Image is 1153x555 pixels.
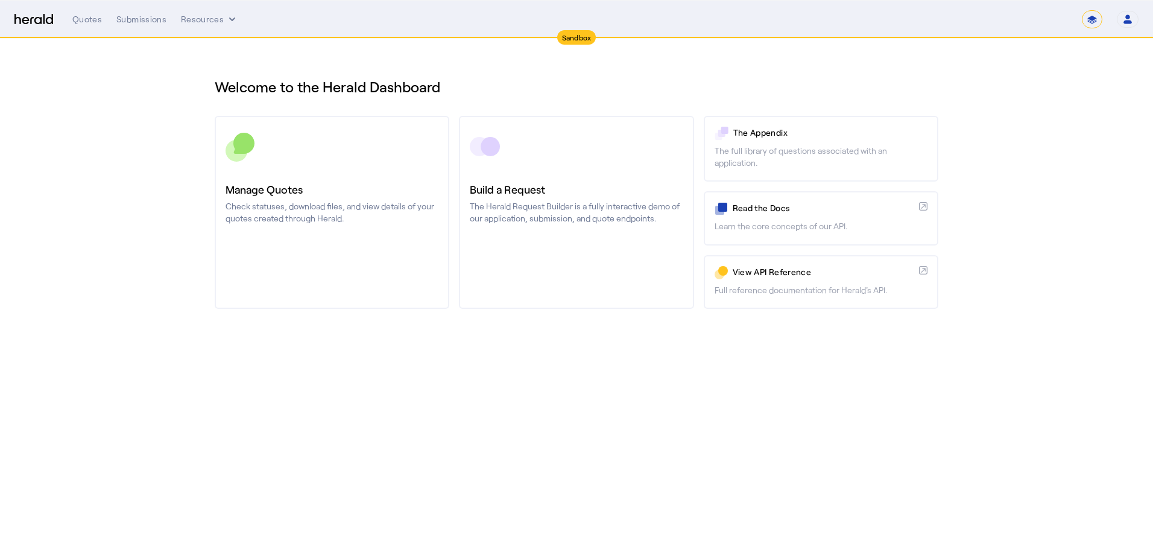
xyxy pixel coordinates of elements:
p: View API Reference [733,266,914,278]
a: Manage QuotesCheck statuses, download files, and view details of your quotes created through Herald. [215,116,449,309]
div: Quotes [72,13,102,25]
a: The AppendixThe full library of questions associated with an application. [704,116,938,182]
h3: Manage Quotes [226,181,438,198]
img: Herald Logo [14,14,53,25]
p: The Herald Request Builder is a fully interactive demo of our application, submission, and quote ... [470,200,683,224]
a: Read the DocsLearn the core concepts of our API. [704,191,938,245]
div: Submissions [116,13,166,25]
h1: Welcome to the Herald Dashboard [215,77,938,97]
p: The full library of questions associated with an application. [715,145,927,169]
div: Sandbox [557,30,596,45]
p: Learn the core concepts of our API. [715,220,927,232]
p: Check statuses, download files, and view details of your quotes created through Herald. [226,200,438,224]
p: Full reference documentation for Herald's API. [715,284,927,296]
h3: Build a Request [470,181,683,198]
a: Build a RequestThe Herald Request Builder is a fully interactive demo of our application, submiss... [459,116,693,309]
p: The Appendix [733,127,927,139]
p: Read the Docs [733,202,914,214]
a: View API ReferenceFull reference documentation for Herald's API. [704,255,938,309]
button: Resources dropdown menu [181,13,238,25]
